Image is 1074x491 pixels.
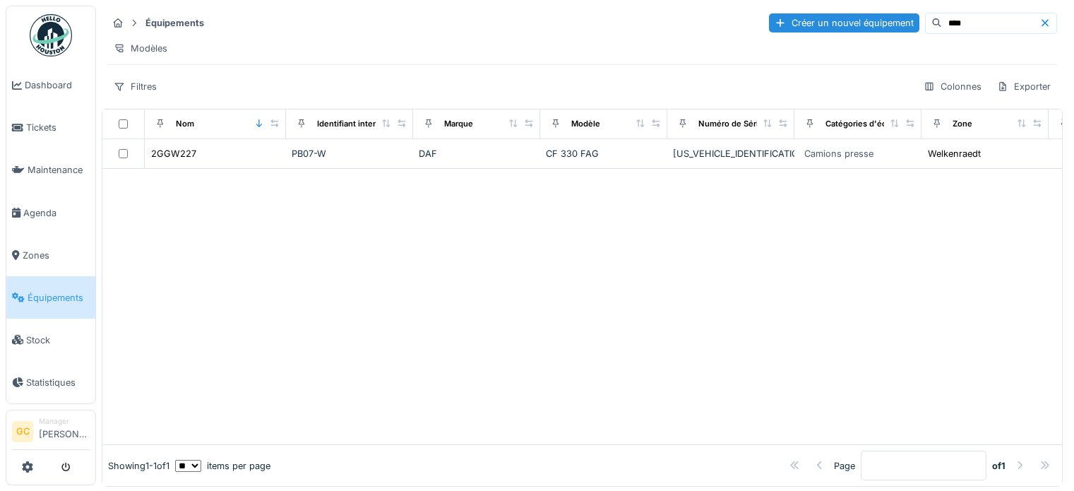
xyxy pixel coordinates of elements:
[6,361,95,403] a: Statistiques
[23,249,90,262] span: Zones
[825,118,924,130] div: Catégories d'équipement
[444,118,473,130] div: Marque
[107,76,163,97] div: Filtres
[6,64,95,107] a: Dashboard
[6,191,95,234] a: Agenda
[26,376,90,389] span: Statistiques
[953,118,972,130] div: Zone
[23,206,90,220] span: Agenda
[571,118,600,130] div: Modèle
[917,76,988,97] div: Colonnes
[25,78,90,92] span: Dashboard
[26,121,90,134] span: Tickets
[30,14,72,57] img: Badge_color-CXgf-gQk.svg
[292,147,407,160] div: PB07-W
[140,16,210,30] strong: Équipements
[928,147,981,160] div: Welkenraedt
[317,118,386,130] div: Identifiant interne
[6,149,95,191] a: Maintenance
[992,459,1006,473] strong: of 1
[804,147,873,160] div: Camions presse
[175,459,270,473] div: items per page
[698,118,763,130] div: Numéro de Série
[39,416,90,446] li: [PERSON_NAME]
[6,319,95,361] a: Stock
[108,459,169,473] div: Showing 1 - 1 of 1
[834,459,855,473] div: Page
[673,147,789,160] div: [US_VEHICLE_IDENTIFICATION_NUMBER]-01
[151,147,196,160] div: 2GGW227
[6,107,95,149] a: Tickets
[546,147,662,160] div: CF 330 FAG
[12,416,90,450] a: GC Manager[PERSON_NAME]
[176,118,194,130] div: Nom
[6,234,95,276] a: Zones
[769,13,919,32] div: Créer un nouvel équipement
[12,421,33,442] li: GC
[107,38,174,59] div: Modèles
[39,416,90,427] div: Manager
[6,276,95,319] a: Équipements
[991,76,1057,97] div: Exporter
[26,333,90,347] span: Stock
[28,291,90,304] span: Équipements
[28,163,90,177] span: Maintenance
[419,147,535,160] div: DAF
